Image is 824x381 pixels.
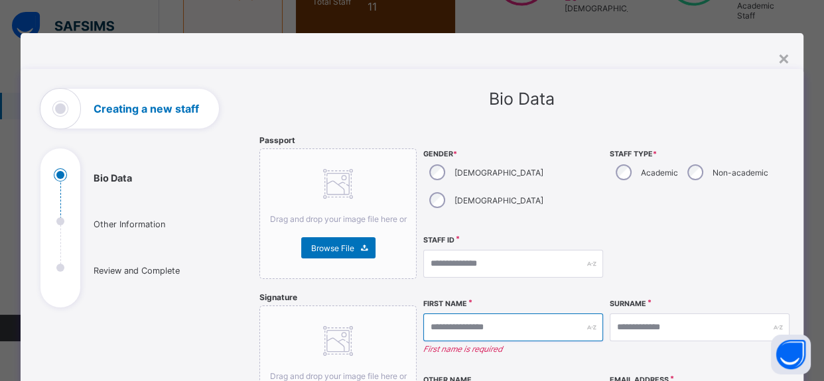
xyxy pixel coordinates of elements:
span: Signature [259,292,297,302]
label: [DEMOGRAPHIC_DATA] [454,195,543,205]
span: Staff Type [610,150,790,158]
span: Bio Data [488,89,554,109]
label: Staff ID [423,236,454,245]
label: First Name [423,299,467,308]
label: [DEMOGRAPHIC_DATA] [454,168,543,178]
h1: Creating a new staff [94,103,199,114]
label: Academic [641,168,678,178]
span: Browse File [311,243,354,253]
span: Gender [423,150,603,158]
span: Passport [259,135,295,145]
button: Open asap [771,335,811,374]
div: × [778,46,790,69]
div: Drag and drop your image file here orBrowse File [259,148,417,279]
span: Drag and drop your image file here or [270,214,407,224]
label: Non-academic [713,168,768,178]
label: Surname [610,299,646,308]
em: First name is required [423,344,603,354]
span: Drag and drop your image file here or [270,371,407,381]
